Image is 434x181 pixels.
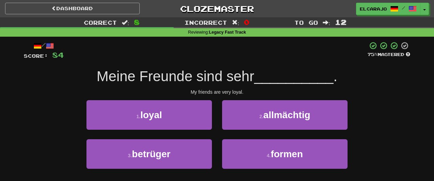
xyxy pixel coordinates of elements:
span: __________ [254,68,334,84]
strong: Legacy Fast Track [209,30,246,35]
span: Correct [84,19,117,26]
small: 1 . [136,114,140,119]
a: elcarajo / [356,3,420,15]
div: My friends are very loyal. [24,89,410,95]
a: Clozemaster [150,3,284,15]
small: 2 . [259,114,263,119]
a: Dashboard [5,3,140,14]
div: / [24,41,64,50]
span: 0 [244,18,250,26]
span: 12 [335,18,347,26]
button: 1.loyal [86,100,212,130]
button: 3.betrüger [86,139,212,169]
span: : [232,20,239,25]
span: To go [294,19,318,26]
span: 84 [52,51,64,59]
small: 4 . [267,153,271,158]
span: Meine Freunde sind sehr [97,68,254,84]
span: : [323,20,330,25]
span: betrüger [132,149,171,159]
span: 75 % [368,52,378,57]
div: Mastered [368,52,410,58]
span: / [402,5,405,10]
span: Incorrect [184,19,227,26]
button: 2.allmächtig [222,100,348,130]
span: : [122,20,129,25]
span: 8 [134,18,140,26]
span: loyal [140,110,162,120]
span: elcarajo [360,6,387,12]
small: 3 . [128,153,132,158]
span: Score: [24,53,48,59]
span: . [333,68,337,84]
button: 4.formen [222,139,348,169]
span: allmächtig [263,110,310,120]
span: formen [271,149,303,159]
